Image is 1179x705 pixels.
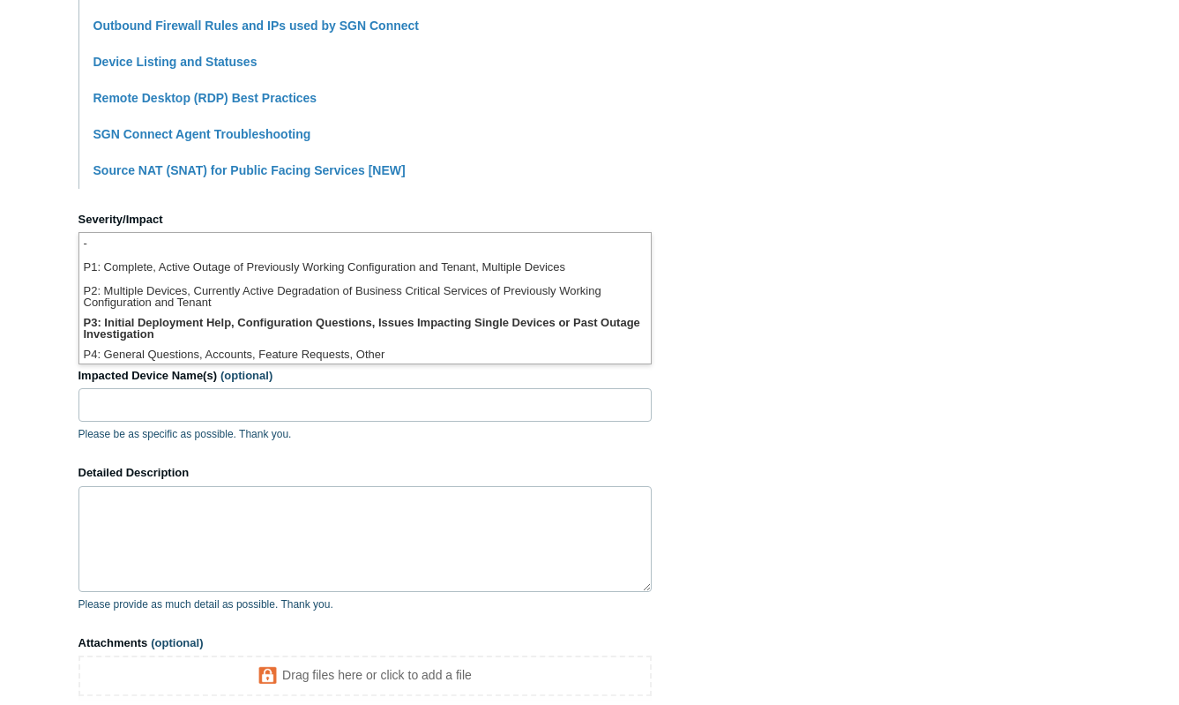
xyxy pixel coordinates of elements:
label: Detailed Description [78,464,652,482]
span: (optional) [220,369,272,382]
p: Please provide as much detail as possible. Thank you. [78,596,652,612]
p: Please be as specific as possible. Thank you. [78,426,652,442]
a: Device Listing and Statuses [93,55,257,69]
a: Outbound Firewall Rules and IPs used by SGN Connect [93,19,420,33]
li: P4: General Questions, Accounts, Feature Requests, Other [79,344,651,368]
a: Source NAT (SNAT) for Public Facing Services [NEW] [93,163,406,177]
a: SGN Connect Agent Troubleshooting [93,127,311,141]
span: (optional) [151,636,203,649]
li: P1: Complete, Active Outage of Previously Working Configuration and Tenant, Multiple Devices [79,257,651,281]
a: Remote Desktop (RDP) Best Practices [93,91,317,105]
li: P2: Multiple Devices, Currently Active Degradation of Business Critical Services of Previously Wo... [79,281,651,312]
label: Attachments [78,634,652,652]
li: - [79,233,651,257]
label: Severity/Impact [78,211,652,229]
li: P3: Initial Deployment Help, Configuration Questions, Issues Impacting Single Devices or Past Out... [79,312,651,344]
label: Impacted Device Name(s) [78,367,652,385]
